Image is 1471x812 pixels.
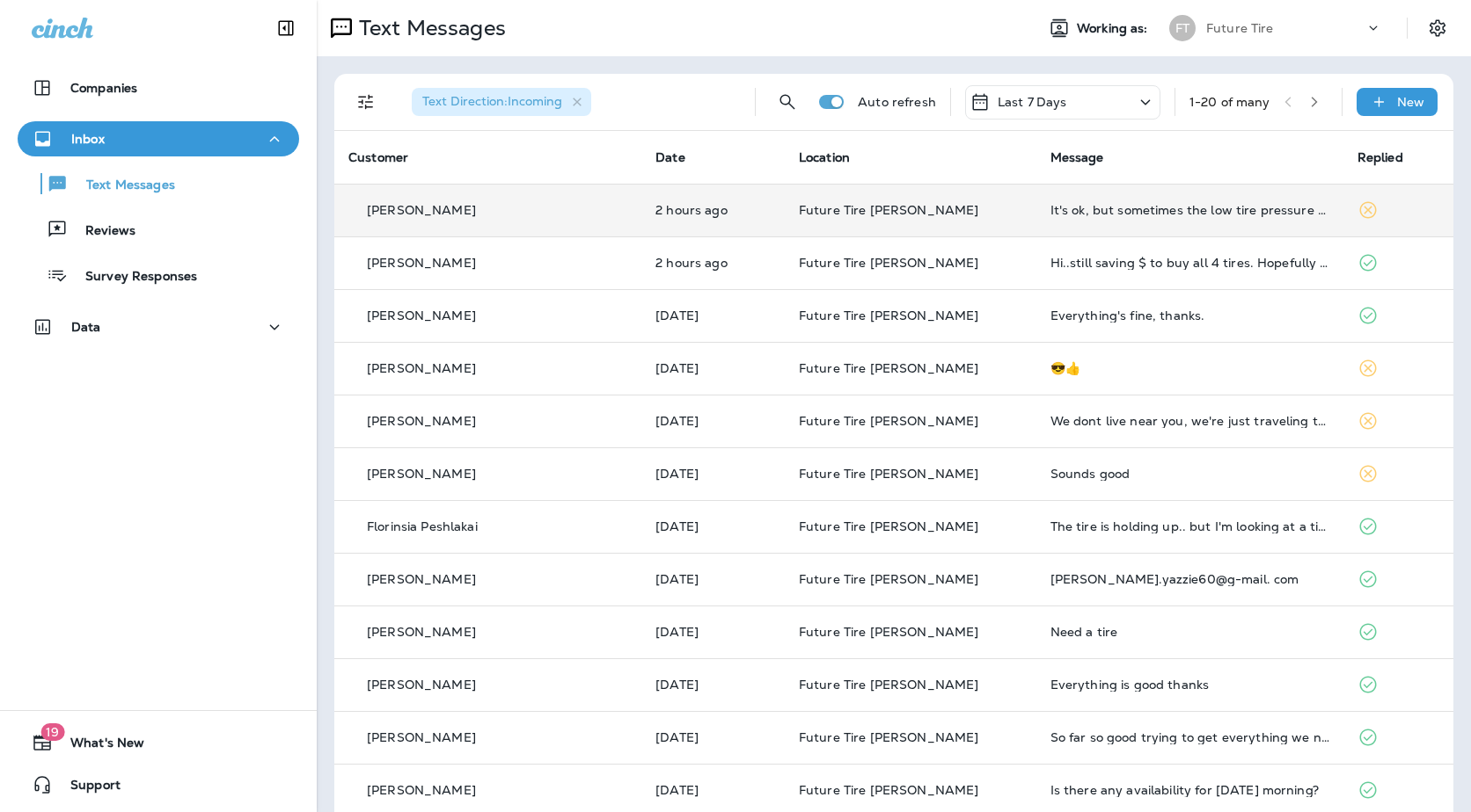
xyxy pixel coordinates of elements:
[53,736,144,757] span: What's New
[858,95,936,109] p: Auto refresh
[367,572,476,586] p: [PERSON_NAME]
[655,730,771,744] p: Sep 30, 2025 08:28 AM
[799,255,979,271] span: Future Tire [PERSON_NAME]
[367,361,476,375] p: [PERSON_NAME]
[40,723,64,741] span: 19
[1050,783,1329,797] div: Is there any availability for tomorrow morning?
[799,677,979,692] span: Future Tire [PERSON_NAME]
[655,467,771,481] p: Oct 3, 2025 07:18 AM
[367,256,476,270] p: [PERSON_NAME]
[1050,678,1329,692] div: Everything is good thanks
[799,466,979,482] span: Future Tire [PERSON_NAME]
[352,15,506,41] p: Text Messages
[1189,95,1270,109] div: 1 - 20 of many
[1050,256,1329,270] div: Hi..still saving $ to buy all 4 tires. Hopefully nxt mo.
[422,93,562,109] span: Text Direction : Incoming
[799,413,979,429] span: Future Tire [PERSON_NAME]
[367,203,476,217] p: [PERSON_NAME]
[53,778,121,799] span: Support
[655,625,771,639] p: Oct 1, 2025 11:50 AM
[367,783,476,797] p: [PERSON_NAME]
[655,572,771,586] p: Oct 1, 2025 02:06 PM
[1422,12,1453,44] button: Settings
[18,121,299,156] button: Inbox
[1050,467,1329,481] div: Sounds good
[348,149,408,165] span: Customer
[348,84,384,120] button: Filters
[799,782,979,798] span: Future Tire [PERSON_NAME]
[1050,203,1329,217] div: It's ok, but sometimes the low tire pressure light comes on.
[18,165,299,202] button: Text Messages
[1397,95,1424,109] p: New
[367,519,478,533] p: Florinsia Peshlakai
[261,11,311,46] button: Collapse Sidebar
[1050,625,1329,639] div: Need a tire
[1169,15,1196,41] div: FT
[1050,149,1104,165] span: Message
[655,308,771,323] p: Oct 7, 2025 08:25 AM
[799,308,979,323] span: Future Tire [PERSON_NAME]
[1050,308,1329,323] div: Everything's fine, thanks.
[1206,21,1274,35] p: Future Tire
[70,81,137,95] p: Companies
[18,767,299,802] button: Support
[68,223,135,240] p: Reviews
[18,211,299,248] button: Reviews
[655,414,771,428] p: Oct 4, 2025 12:21 PM
[68,269,197,286] p: Survey Responses
[799,149,850,165] span: Location
[1077,21,1152,36] span: Working as:
[655,519,771,533] p: Oct 2, 2025 07:04 PM
[655,678,771,692] p: Sep 30, 2025 09:51 AM
[799,729,979,745] span: Future Tire [PERSON_NAME]
[799,571,979,587] span: Future Tire [PERSON_NAME]
[1050,519,1329,533] div: The tire is holding up.. but I'm looking at a tire rotation and maybe recheck the engine oil
[69,178,175,194] p: Text Messages
[655,203,771,217] p: Oct 8, 2025 08:18 AM
[655,149,685,165] span: Date
[799,360,979,376] span: Future Tire [PERSON_NAME]
[18,309,299,344] button: Data
[367,467,476,481] p: [PERSON_NAME]
[18,70,299,105] button: Companies
[367,678,476,692] p: [PERSON_NAME]
[1050,361,1329,375] div: 😎👍
[412,88,591,116] div: Text Direction:Incoming
[367,414,476,428] p: [PERSON_NAME]
[655,256,771,270] p: Oct 8, 2025 08:17 AM
[998,95,1067,109] p: Last 7 Days
[655,783,771,797] p: Sep 29, 2025 01:40 PM
[18,257,299,294] button: Survey Responses
[367,308,476,323] p: [PERSON_NAME]
[799,202,979,218] span: Future Tire [PERSON_NAME]
[799,518,979,534] span: Future Tire [PERSON_NAME]
[367,730,476,744] p: [PERSON_NAME]
[655,361,771,375] p: Oct 6, 2025 08:08 AM
[71,132,105,146] p: Inbox
[367,625,476,639] p: [PERSON_NAME]
[1358,149,1403,165] span: Replied
[18,725,299,760] button: 19What's New
[799,624,979,640] span: Future Tire [PERSON_NAME]
[1050,414,1329,428] div: We dont live near you, we're just traveling through. Please remove me from your list.
[770,84,805,120] button: Search Messages
[1050,730,1329,744] div: So far so good trying to get everything we need together to finish up
[71,320,101,334] p: Data
[1050,572,1329,586] div: tom.yazzie60@g-mail. com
